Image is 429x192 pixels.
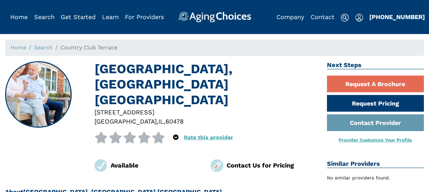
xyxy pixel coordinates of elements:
a: Rate this provider [184,134,233,141]
span: IL [158,118,164,125]
a: Company [276,13,304,20]
span: Country Club Terrace [60,44,117,51]
div: Available [111,161,201,170]
img: Country Club Terrace, Country Club Hills IL [6,62,71,127]
img: user-icon.svg [355,14,363,22]
a: Learn [102,13,119,20]
div: 60478 [166,117,184,126]
span: , [157,118,158,125]
div: No similar providers found. [327,174,424,181]
div: Contact Us for Pricing [227,161,317,170]
div: Popover trigger [355,12,363,22]
span: , [164,118,166,125]
a: [PHONE_NUMBER] [369,13,425,20]
div: Popover trigger [34,12,55,22]
img: search-icon.svg [341,14,349,22]
img: AgingChoices [178,12,251,22]
nav: breadcrumb [5,39,424,56]
h2: Next Steps [327,61,424,69]
a: Home [11,44,26,51]
h2: Similar Providers [327,160,424,168]
span: [GEOGRAPHIC_DATA] [95,118,157,125]
h1: [GEOGRAPHIC_DATA], [GEOGRAPHIC_DATA] [GEOGRAPHIC_DATA] [95,61,317,108]
a: Home [10,13,28,20]
a: Contact Provider [327,114,424,131]
a: Search [34,44,53,51]
a: Contact [311,13,334,20]
div: [STREET_ADDRESS] [95,108,317,117]
div: Popover trigger [173,132,178,143]
a: Search [34,13,55,20]
a: Request Pricing [327,95,424,112]
a: Provider Customize Your Profile [339,137,412,143]
a: Get Started [61,13,96,20]
a: For Providers [125,13,164,20]
a: Request A Brochure [327,76,424,92]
